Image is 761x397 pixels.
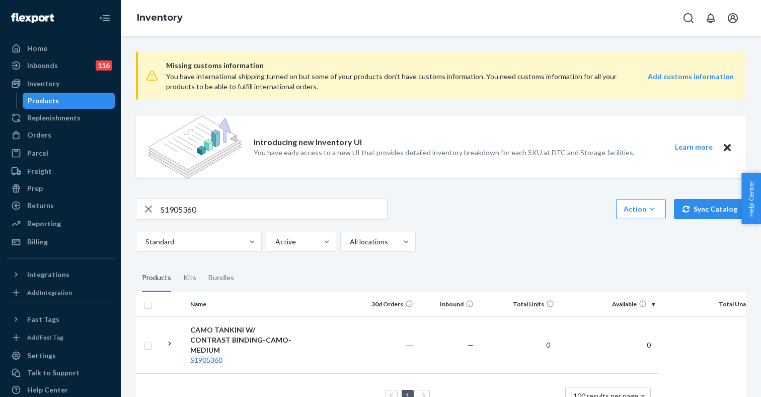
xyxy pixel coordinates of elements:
[161,199,387,219] input: Search inventory by name or sku
[701,8,721,28] button: Open notifications
[6,216,115,232] a: Reporting
[27,333,63,342] div: Add Fast Tag
[27,288,72,297] div: Add Integration
[27,385,68,395] div: Help Center
[678,8,699,28] button: Open Search Box
[558,292,659,316] th: Available
[624,204,658,214] div: Action
[27,130,51,140] div: Orders
[6,57,115,74] a: Inbounds116
[468,341,474,349] span: —
[27,166,52,176] div: Freight
[542,341,554,349] span: 0
[186,292,299,316] th: Name
[274,237,275,247] input: Active
[27,79,59,89] div: Inventory
[668,141,719,154] button: Learn more
[11,13,54,23] img: Flexport logo
[166,72,620,92] div: You have international shipping turned on but some of your products don’t have customs informatio...
[23,93,115,109] a: Products
[166,59,734,72] span: Missing customs information
[208,264,234,292] div: Bundles
[27,183,43,193] div: Prep
[190,325,295,355] div: CAMO TANKINI W/ CONTRAST BINDING-CAMO-MEDIUM
[349,237,350,247] input: All locations
[254,137,362,148] p: Introducing new Inventory UI
[6,365,115,381] button: Talk to Support
[723,8,743,28] button: Open account menu
[27,270,69,280] div: Integrations
[6,180,115,196] a: Prep
[142,264,171,292] div: Products
[27,237,48,247] div: Billing
[27,368,80,378] div: Talk to Support
[6,163,115,179] a: Freight
[183,264,196,292] div: Kits
[643,341,655,349] span: 0
[27,201,54,211] div: Returns
[27,43,47,53] div: Home
[6,348,115,364] a: Settings
[6,267,115,283] button: Integrations
[129,4,191,33] ol: breadcrumbs
[648,72,734,81] strong: Add customs information
[254,148,635,158] p: You have early access to a new UI that provides detailed inventory breakdown for each SKU at DTC ...
[6,127,115,143] a: Orders
[190,356,222,364] em: S1905360
[28,96,59,106] div: Products
[478,292,558,316] th: Total Units
[96,60,112,71] div: 116
[27,219,61,229] div: Reporting
[357,316,417,373] td: ―
[674,199,746,219] button: Sync Catalog
[6,110,115,126] a: Replenishments
[27,148,48,158] div: Parcel
[721,141,734,154] button: Close
[27,314,59,324] div: Fast Tags
[148,116,242,178] img: new-reports-banner-icon.82668bd98b6a51aee86340f2a7b77ae3.png
[417,292,478,316] th: Inbound
[6,234,115,250] a: Billing
[357,292,417,316] th: 30d Orders
[616,199,666,219] button: Action
[741,173,761,224] button: Help Center
[6,145,115,161] a: Parcel
[27,60,58,71] div: Inbounds
[6,76,115,92] a: Inventory
[6,287,115,299] a: Add Integration
[6,40,115,56] a: Home
[6,332,115,344] a: Add Fast Tag
[27,351,56,361] div: Settings
[137,12,183,23] a: Inventory
[6,311,115,327] button: Fast Tags
[6,197,115,214] a: Returns
[95,8,115,28] button: Close Navigation
[648,72,734,92] a: Add customs information
[144,237,145,247] input: Standard
[27,113,81,123] div: Replenishments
